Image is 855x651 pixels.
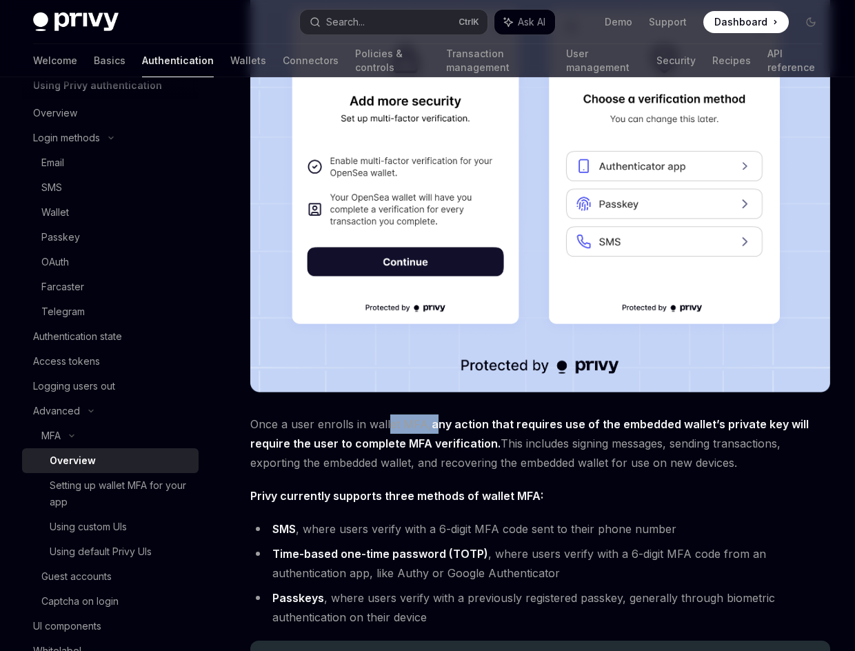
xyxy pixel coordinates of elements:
[250,519,830,539] li: , where users verify with a 6-digit MFA code sent to their phone number
[230,44,266,77] a: Wallets
[800,11,822,33] button: Toggle dark mode
[41,254,69,270] div: OAuth
[50,452,96,469] div: Overview
[656,44,696,77] a: Security
[33,328,122,345] div: Authentication state
[283,44,339,77] a: Connectors
[272,591,324,605] strong: Passkeys
[272,547,488,561] strong: Time-based one-time password (TOTP)
[22,514,199,539] a: Using custom UIs
[50,543,152,560] div: Using default Privy UIs
[22,473,199,514] a: Setting up wallet MFA for your app
[22,614,199,639] a: UI components
[326,14,365,30] div: Search...
[714,15,767,29] span: Dashboard
[33,378,115,394] div: Logging users out
[566,44,640,77] a: User management
[703,11,789,33] a: Dashboard
[41,229,80,246] div: Passkey
[41,428,61,444] div: MFA
[22,324,199,349] a: Authentication state
[518,15,545,29] span: Ask AI
[605,15,632,29] a: Demo
[250,417,809,450] strong: any action that requires use of the embedded wallet’s private key will require the user to comple...
[94,44,125,77] a: Basics
[41,204,69,221] div: Wallet
[767,44,822,77] a: API reference
[649,15,687,29] a: Support
[22,299,199,324] a: Telegram
[142,44,214,77] a: Authentication
[272,522,296,536] strong: SMS
[41,279,84,295] div: Farcaster
[33,353,100,370] div: Access tokens
[250,414,830,472] span: Once a user enrolls in wallet MFA, This includes signing messages, sending transactions, exportin...
[33,44,77,77] a: Welcome
[33,403,80,419] div: Advanced
[41,593,119,610] div: Captcha on login
[22,274,199,299] a: Farcaster
[250,489,543,503] strong: Privy currently supports three methods of wallet MFA:
[33,105,77,121] div: Overview
[446,44,550,77] a: Transaction management
[494,10,555,34] button: Ask AI
[459,17,479,28] span: Ctrl K
[22,589,199,614] a: Captcha on login
[22,175,199,200] a: SMS
[50,477,190,510] div: Setting up wallet MFA for your app
[33,130,100,146] div: Login methods
[22,225,199,250] a: Passkey
[22,200,199,225] a: Wallet
[250,544,830,583] li: , where users verify with a 6-digit MFA code from an authentication app, like Authy or Google Aut...
[22,349,199,374] a: Access tokens
[33,618,101,634] div: UI components
[300,10,488,34] button: Search...CtrlK
[22,101,199,126] a: Overview
[250,588,830,627] li: , where users verify with a previously registered passkey, generally through biometric authentica...
[22,539,199,564] a: Using default Privy UIs
[22,250,199,274] a: OAuth
[41,179,62,196] div: SMS
[22,564,199,589] a: Guest accounts
[22,448,199,473] a: Overview
[41,154,64,171] div: Email
[50,519,127,535] div: Using custom UIs
[355,44,430,77] a: Policies & controls
[33,12,119,32] img: dark logo
[712,44,751,77] a: Recipes
[22,374,199,399] a: Logging users out
[41,568,112,585] div: Guest accounts
[22,150,199,175] a: Email
[41,303,85,320] div: Telegram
